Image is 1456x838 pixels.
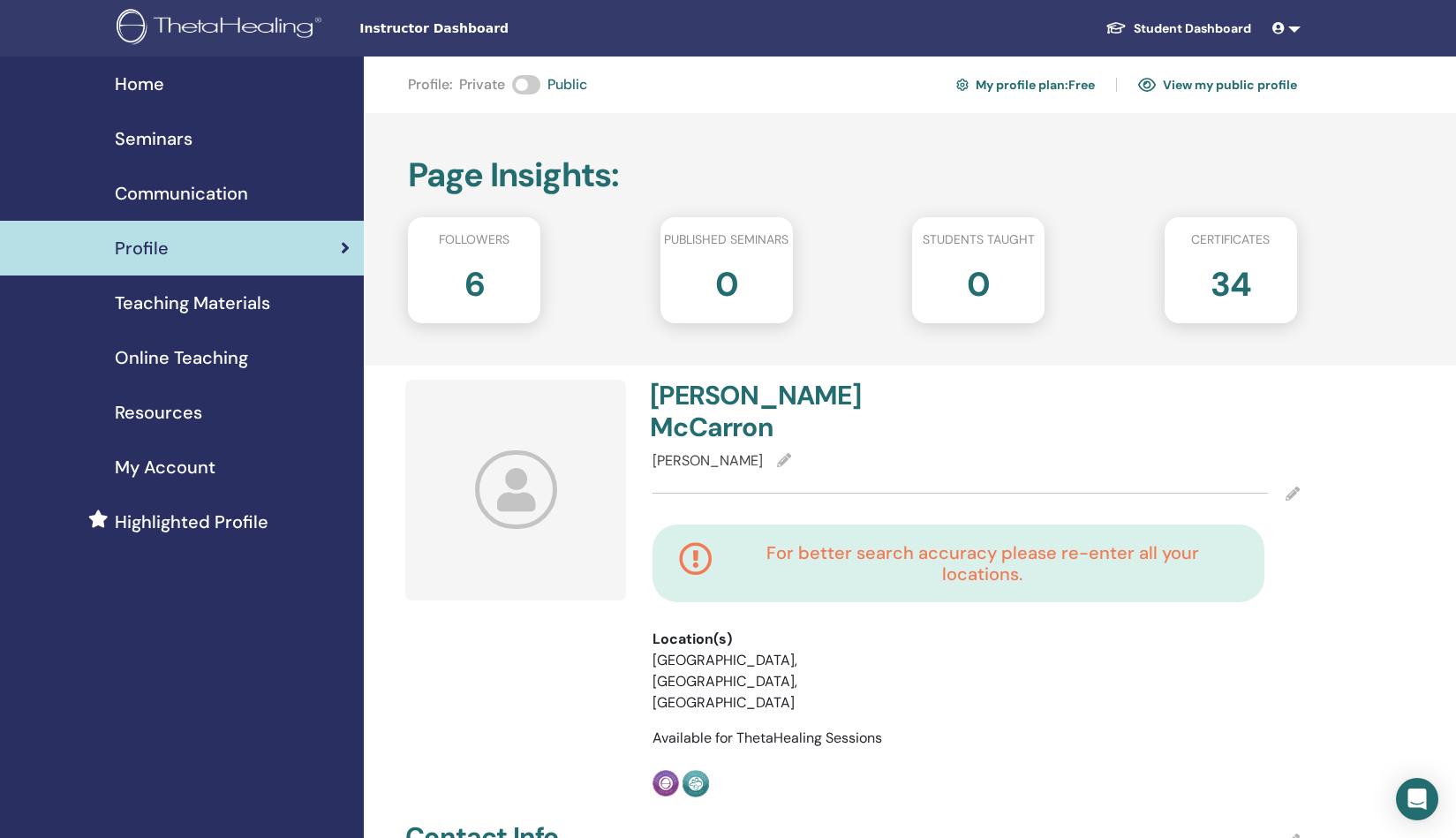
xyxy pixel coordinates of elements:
[359,19,624,38] span: Instructor Dashboard
[715,256,738,306] h2: 0
[115,399,202,426] span: Resources
[653,729,882,747] span: Available for ThetaHealing Sessions
[1191,230,1270,249] span: Certificates
[115,125,192,152] span: Seminars
[653,451,763,470] span: [PERSON_NAME]
[1211,256,1251,306] h2: 34
[115,454,215,480] span: My Account
[664,230,788,249] span: Published seminars
[653,650,907,713] li: [GEOGRAPHIC_DATA], [GEOGRAPHIC_DATA], [GEOGRAPHIC_DATA]
[1396,778,1438,820] div: Open Intercom Messenger
[547,74,587,95] span: Public
[115,235,169,261] span: Profile
[1138,71,1297,99] a: View my public profile
[727,542,1238,585] h4: For better search accuracy please re-enter all your locations.
[439,230,509,249] span: Followers
[408,155,1297,196] h2: Page Insights :
[923,230,1035,249] span: Students taught
[956,76,969,94] img: cog.svg
[115,71,164,97] span: Home
[115,509,268,535] span: Highlighted Profile
[653,629,732,650] span: Location(s)
[956,71,1095,99] a: My profile plan:Free
[1105,20,1127,35] img: graduation-cap-white.svg
[967,256,990,306] h2: 0
[115,344,248,371] span: Online Teaching
[650,380,965,443] h4: [PERSON_NAME] McCarron
[1138,77,1156,93] img: eye.svg
[459,74,505,95] span: Private
[408,74,452,95] span: Profile :
[115,180,248,207] span: Communication
[115,290,270,316] span: Teaching Materials
[464,256,485,306] h2: 6
[1091,12,1265,45] a: Student Dashboard
[117,9,328,49] img: logo.png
